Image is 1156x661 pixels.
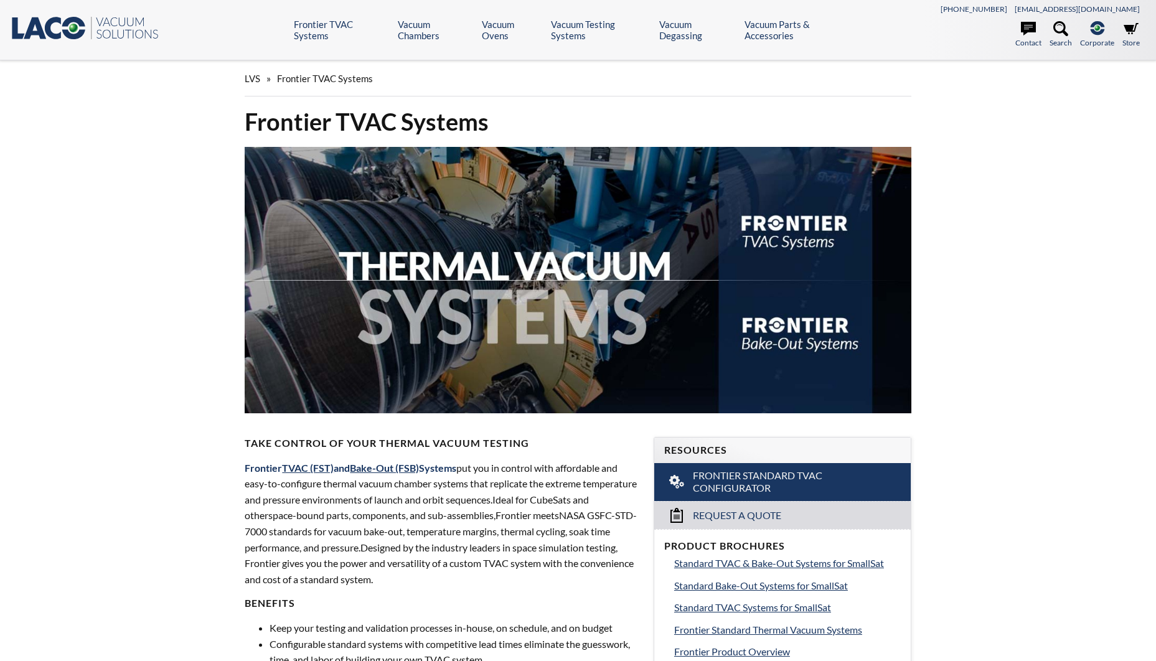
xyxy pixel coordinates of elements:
[245,509,637,553] span: NASA GSFC-STD-7000 standards for vacuum bake-out, temperature margins, thermal cycling, soak time...
[745,19,859,41] a: Vacuum Parts & Accessories
[492,494,501,505] span: Id
[693,469,874,495] span: Frontier Standard TVAC Configurator
[674,645,790,657] span: Frontier Product Overview
[350,462,419,474] a: Bake-Out (FSB)
[270,620,639,636] li: Keep your testing and validation processes in-house, on schedule, and on budget
[664,444,901,457] h4: Resources
[674,644,901,660] a: Frontier Product Overview
[654,501,911,529] a: Request a Quote
[674,624,862,635] span: Frontier Standard Thermal Vacuum Systems
[551,19,650,41] a: Vacuum Testing Systems
[482,19,542,41] a: Vacuum Ovens
[941,4,1007,14] a: [PHONE_NUMBER]
[674,555,901,571] a: Standard TVAC & Bake-Out Systems for SmallSat
[245,477,637,521] span: xtreme temperature and pressure environments of launch and orbit sequences. eal for CubeSats and ...
[245,106,911,137] h1: Frontier TVAC Systems
[245,541,634,585] span: Designed by the industry leaders in space simulation testing, Frontier gives you the power and ve...
[245,61,911,96] div: »
[654,463,911,502] a: Frontier Standard TVAC Configurator
[245,437,639,450] h4: Take Control of Your Thermal Vacuum Testing
[674,557,884,569] span: Standard TVAC & Bake-Out Systems for SmallSat
[1050,21,1072,49] a: Search
[1080,37,1114,49] span: Corporate
[674,599,901,616] a: Standard TVAC Systems for SmallSat
[1122,21,1140,49] a: Store
[245,147,911,413] img: Thermal Vacuum Systems header
[282,462,334,474] a: TVAC (FST)
[674,578,901,594] a: Standard Bake-Out Systems for SmallSat
[277,73,373,84] span: Frontier TVAC Systems
[674,579,848,591] span: Standard Bake-Out Systems for SmallSat
[664,540,901,553] h4: Product Brochures
[398,19,472,41] a: Vacuum Chambers
[245,460,639,588] p: put you in control with affordable and easy-to-configure thermal vacuum chamber systems that repl...
[245,73,260,84] span: LVS
[674,601,831,613] span: Standard TVAC Systems for SmallSat
[693,509,781,522] span: Request a Quote
[294,19,388,41] a: Frontier TVAC Systems
[1015,4,1140,14] a: [EMAIL_ADDRESS][DOMAIN_NAME]
[659,19,735,41] a: Vacuum Degassing
[268,509,496,521] span: space-bound parts, components, and sub-assemblies,
[245,597,639,610] h4: BENEFITS
[1015,21,1041,49] a: Contact
[245,462,456,474] span: Frontier and Systems
[674,622,901,638] a: Frontier Standard Thermal Vacuum Systems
